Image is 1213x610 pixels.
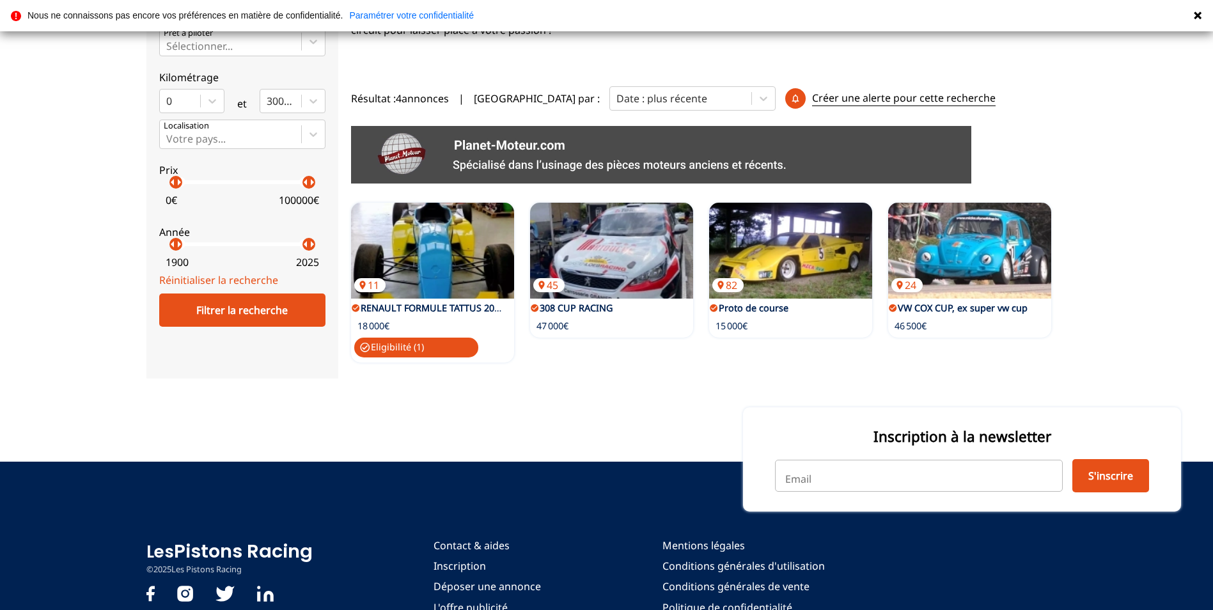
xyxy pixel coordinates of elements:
p: arrow_left [298,237,313,252]
img: VW COX CUP, ex super vw cup [888,203,1051,299]
p: Eligibilité ( 1 ) [354,338,479,357]
p: 1900 [166,255,189,269]
p: Année [159,225,325,239]
p: Localisation [164,120,209,132]
p: Créer une alerte pour cette recherche [812,91,996,106]
p: Inscription à la newsletter [775,426,1149,446]
p: Kilométrage [159,70,325,84]
p: arrow_right [304,175,320,190]
span: | [458,91,464,106]
a: RENAULT FORMULE TATTUS 2000 [361,302,505,314]
p: Prêt à piloter [164,27,213,39]
p: arrow_right [304,237,320,252]
span: Résultat : 4 annonces [351,91,449,106]
p: 100000 € [279,193,319,207]
p: 46 500€ [895,320,927,332]
a: 308 CUP RACING 45 [530,203,693,299]
img: twitter [215,586,235,602]
input: Prêt à piloterSélectionner... [166,40,169,52]
p: 15 000€ [716,320,747,332]
input: Votre pays... [166,133,169,145]
a: Mentions légales [662,538,825,552]
img: facebook [146,586,155,602]
p: arrow_left [298,175,313,190]
p: arrow_right [171,237,187,252]
a: LesPistons Racing [146,538,313,564]
a: Proto de course [719,302,788,314]
a: Réinitialiser la recherche [159,273,278,287]
a: Paramétrer votre confidentialité [349,11,474,20]
img: instagram [177,586,193,602]
a: RENAULT FORMULE TATTUS 200011 [351,203,514,299]
p: arrow_right [171,175,187,190]
p: Nous ne connaissons pas encore vos préférences en matière de confidentialité. [27,11,343,20]
p: 2025 [296,255,319,269]
img: Linkedin [257,586,274,602]
p: 47 000€ [536,320,568,332]
img: Proto de course [709,203,872,299]
p: 11 [354,278,386,292]
a: VW COX CUP, ex super vw cup24 [888,203,1051,299]
a: Déposer une annonce [434,579,541,593]
input: Email [775,460,1063,492]
a: Conditions générales de vente [662,579,825,593]
input: 0 [166,95,169,107]
a: VW COX CUP, ex super vw cup [898,302,1028,314]
p: 24 [891,278,923,292]
p: et [237,97,247,111]
a: Conditions générales d'utilisation [662,559,825,573]
p: arrow_left [165,237,180,252]
p: Prix [159,163,325,177]
p: 82 [712,278,744,292]
button: S'inscrire [1072,459,1149,492]
p: arrow_left [165,175,180,190]
a: Contact & aides [434,538,541,552]
p: [GEOGRAPHIC_DATA] par : [474,91,600,106]
img: 308 CUP RACING [530,203,693,299]
p: 45 [533,278,565,292]
p: 0 € [166,193,177,207]
span: Les [146,540,174,563]
a: Proto de course82 [709,203,872,299]
a: Inscription [434,559,541,573]
a: 308 CUP RACING [540,302,613,314]
p: © 2025 Les Pistons Racing [146,564,313,575]
img: RENAULT FORMULE TATTUS 2000 [351,203,514,299]
span: check_circle [359,342,371,354]
div: Filtrer la recherche [159,293,325,327]
p: 18 000€ [357,320,389,332]
input: 300000 [267,95,269,107]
